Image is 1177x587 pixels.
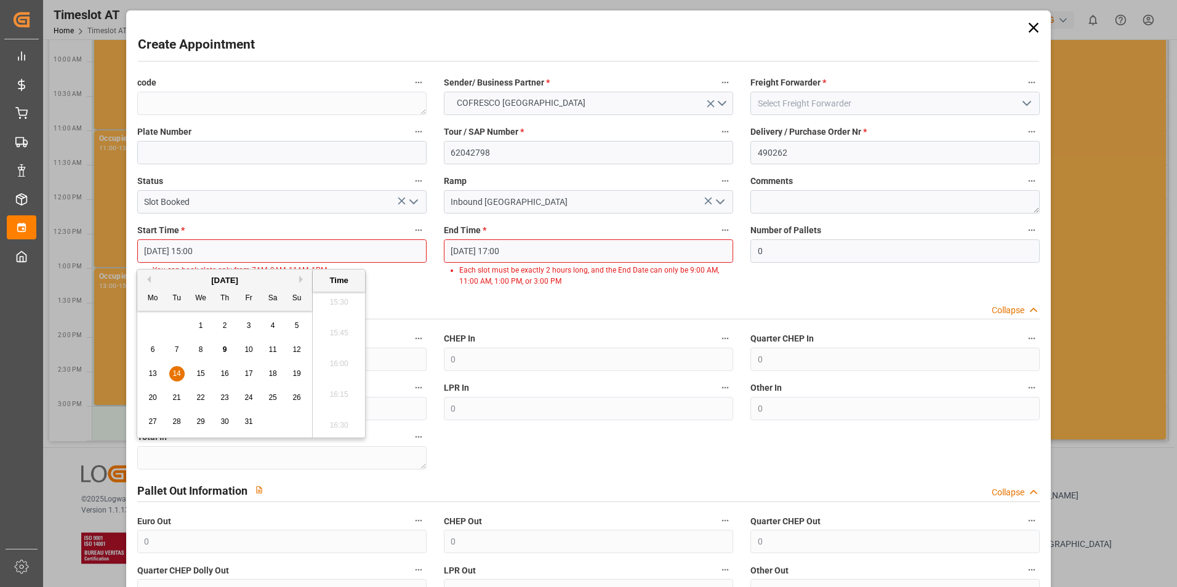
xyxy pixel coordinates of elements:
[411,380,427,396] button: Quarter CHEP Dolly In
[220,417,228,426] span: 30
[241,414,257,429] div: Choose Friday, October 31st, 2025
[444,381,469,394] span: LPR In
[1024,173,1040,189] button: Comments
[265,342,281,357] div: Choose Saturday, October 11th, 2025
[148,369,156,378] span: 13
[241,291,257,306] div: Fr
[717,562,733,578] button: LPR Out
[217,414,233,429] div: Choose Thursday, October 30th, 2025
[444,332,475,345] span: CHEP In
[1017,94,1035,113] button: open menu
[444,92,733,115] button: open menu
[223,321,227,330] span: 2
[451,97,592,110] span: COFRESCO [GEOGRAPHIC_DATA]
[444,564,476,577] span: LPR Out
[265,318,281,333] div: Choose Saturday, October 4th, 2025
[137,76,156,89] span: code
[444,126,524,138] span: Tour / SAP Number
[1024,330,1040,346] button: Quarter CHEP In
[247,321,251,330] span: 3
[193,342,209,357] div: Choose Wednesday, October 8th, 2025
[411,124,427,140] button: Plate Number
[459,265,723,287] li: Each slot must be exactly 2 hours long, and the End Date can only be 9:00 AM, 11:00 AM, 1:00 PM, ...
[217,291,233,306] div: Th
[444,175,467,188] span: Ramp
[196,393,204,402] span: 22
[411,173,427,189] button: Status
[717,513,733,529] button: CHEP Out
[750,332,814,345] span: Quarter CHEP In
[750,224,821,237] span: Number of Pallets
[175,345,179,354] span: 7
[241,318,257,333] div: Choose Friday, October 3rd, 2025
[199,321,203,330] span: 1
[193,414,209,429] div: Choose Wednesday, October 29th, 2025
[137,515,171,528] span: Euro Out
[750,126,867,138] span: Delivery / Purchase Order Nr
[169,390,185,405] div: Choose Tuesday, October 21st, 2025
[444,224,486,237] span: End Time
[268,393,276,402] span: 25
[299,276,307,283] button: Next Month
[145,291,161,306] div: Mo
[172,417,180,426] span: 28
[137,224,185,237] span: Start Time
[1024,74,1040,90] button: Freight Forwarder *
[289,366,305,381] div: Choose Sunday, October 19th, 2025
[444,515,482,528] span: CHEP Out
[241,342,257,357] div: Choose Friday, October 10th, 2025
[403,193,422,212] button: open menu
[1024,562,1040,578] button: Other Out
[717,173,733,189] button: Ramp
[1024,124,1040,140] button: Delivery / Purchase Order Nr *
[271,321,275,330] span: 4
[148,417,156,426] span: 27
[992,304,1024,317] div: Collapse
[244,369,252,378] span: 17
[444,190,733,214] input: Type to search/select
[411,222,427,238] button: Start Time *
[750,564,789,577] span: Other Out
[710,193,729,212] button: open menu
[444,76,550,89] span: Sender/ Business Partner
[244,417,252,426] span: 31
[193,318,209,333] div: Choose Wednesday, October 1st, 2025
[411,562,427,578] button: Quarter CHEP Dolly Out
[717,74,733,90] button: Sender/ Business Partner *
[717,380,733,396] button: LPR In
[169,291,185,306] div: Tu
[289,291,305,306] div: Su
[193,390,209,405] div: Choose Wednesday, October 22nd, 2025
[153,265,416,276] li: You can book slots only from 7AM, 9AM, 11AM, 1PM
[411,513,427,529] button: Euro Out
[145,390,161,405] div: Choose Monday, October 20th, 2025
[247,478,271,501] button: View description
[145,366,161,381] div: Choose Monday, October 13th, 2025
[220,393,228,402] span: 23
[145,414,161,429] div: Choose Monday, October 27th, 2025
[265,390,281,405] div: Choose Saturday, October 25th, 2025
[151,345,155,354] span: 6
[137,274,312,287] div: [DATE]
[1024,222,1040,238] button: Number of Pallets
[241,390,257,405] div: Choose Friday, October 24th, 2025
[316,274,362,287] div: Time
[750,381,782,394] span: Other In
[169,342,185,357] div: Choose Tuesday, October 7th, 2025
[141,314,309,434] div: month 2025-10
[717,124,733,140] button: Tour / SAP Number *
[265,291,281,306] div: Sa
[137,175,163,188] span: Status
[268,345,276,354] span: 11
[137,239,427,263] input: DD.MM.YYYY HH:MM
[750,515,821,528] span: Quarter CHEP Out
[750,76,826,89] span: Freight Forwarder
[750,92,1040,115] input: Select Freight Forwarder
[289,390,305,405] div: Choose Sunday, October 26th, 2025
[196,417,204,426] span: 29
[750,175,793,188] span: Comments
[411,74,427,90] button: code
[193,291,209,306] div: We
[172,393,180,402] span: 21
[143,276,151,283] button: Previous Month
